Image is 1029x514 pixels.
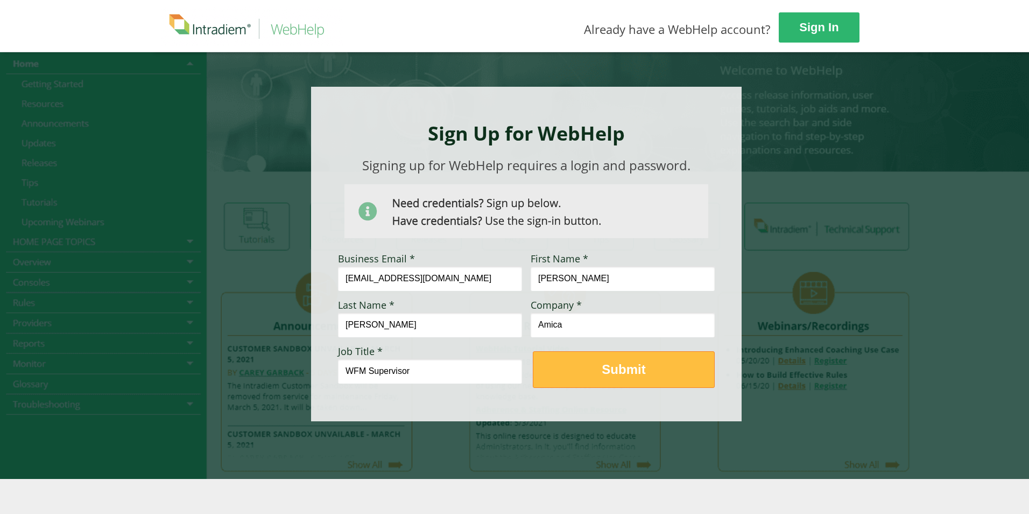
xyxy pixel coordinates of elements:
span: First Name * [531,252,588,265]
strong: Submit [602,362,645,377]
span: Company * [531,298,582,311]
span: Business Email * [338,252,415,265]
span: Last Name * [338,298,394,311]
span: Job Title * [338,345,383,358]
span: Signing up for WebHelp requires a login and password. [362,156,690,174]
span: Already have a WebHelp account? [584,21,771,37]
strong: Sign Up for WebHelp [428,120,625,147]
a: Sign In [779,12,859,43]
strong: Sign In [799,20,838,34]
button: Submit [533,351,715,388]
img: Need Credentials? Sign up below. Have Credentials? Use the sign-in button. [344,184,708,238]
